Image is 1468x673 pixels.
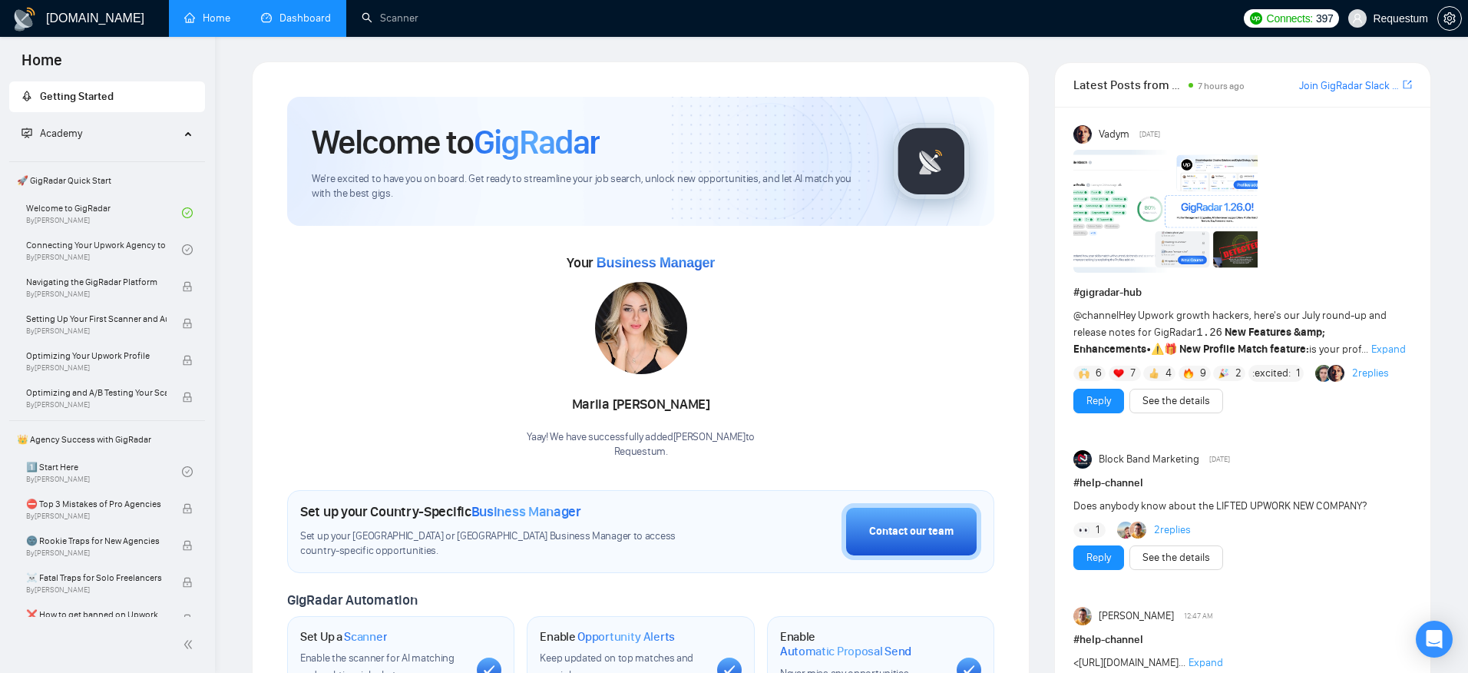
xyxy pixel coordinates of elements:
[26,274,167,290] span: Navigating the GigRadar Platform
[1142,393,1210,409] a: See the details
[1073,309,1387,356] span: Hey Upwork growth hackers, here's our July round-up and release notes for GigRadar • is your prof...
[182,355,193,366] span: lock
[362,12,418,25] a: searchScanner
[300,503,581,520] h1: Set up your Country-Specific
[26,585,167,595] span: By [PERSON_NAME]
[1196,327,1222,339] code: 1.26
[1437,12,1462,25] a: setting
[893,123,970,200] img: gigradar-logo.png
[1165,366,1172,381] span: 4
[1073,150,1258,273] img: F09AC4U7ATU-image.png
[261,12,331,25] a: dashboardDashboard
[21,127,82,140] span: Academy
[1096,366,1102,381] span: 6
[1267,10,1313,27] span: Connects:
[1073,75,1184,94] span: Latest Posts from the GigRadar Community
[300,629,387,645] h1: Set Up a
[11,165,203,196] span: 🚀 GigRadar Quick Start
[344,629,387,645] span: Scanner
[182,207,193,218] span: check-circle
[26,327,167,336] span: By [PERSON_NAME]
[1073,607,1092,625] img: Adrien Foula
[540,629,675,645] h1: Enable
[1073,450,1092,469] img: Block Band Marketing
[1139,128,1160,141] span: [DATE]
[1129,389,1223,413] button: See the details
[1403,78,1412,92] a: export
[1096,522,1099,538] span: 1
[1437,6,1462,31] button: setting
[1149,368,1159,379] img: 👍
[1099,608,1174,625] span: [PERSON_NAME]
[1183,368,1194,379] img: 🔥
[1073,632,1412,648] h1: # help-channel
[1250,12,1262,25] img: upwork-logo.png
[26,607,167,622] span: ❌ How to get banned on Upwork
[1073,284,1412,301] h1: # gigradar-hub
[1073,656,1185,669] span: < ...
[577,629,675,645] span: Opportunity Alerts
[1079,368,1089,379] img: 🙌
[26,311,167,327] span: Setting Up Your First Scanner and Auto-Bidder
[1154,522,1191,538] a: 2replies
[1073,475,1412,492] h1: # help-channel
[1316,10,1333,27] span: 397
[1352,366,1389,381] a: 2replies
[12,7,37,31] img: logo
[182,577,193,588] span: lock
[26,196,182,230] a: Welcome to GigRadarBy[PERSON_NAME]
[1113,368,1124,379] img: ❤️
[1129,545,1223,570] button: See the details
[1099,126,1129,143] span: Vadym
[1200,366,1206,381] span: 9
[21,91,32,101] span: rocket
[1073,309,1119,322] span: @channel
[1352,13,1363,24] span: user
[527,445,755,459] p: Requestum .
[1198,81,1245,91] span: 7 hours ago
[1073,125,1092,144] img: Vadym
[527,430,755,459] div: Yaay! We have successfully added [PERSON_NAME] to
[527,392,755,418] div: Mariia [PERSON_NAME]
[780,629,944,659] h1: Enable
[183,637,198,652] span: double-left
[1179,343,1309,356] strong: New Profile Match feature:
[1086,393,1111,409] a: Reply
[567,254,715,271] span: Your
[1129,522,1146,539] img: Adrien Foula
[474,121,600,163] span: GigRadar
[287,592,417,608] span: GigRadar Automation
[1151,343,1164,356] span: ⚠️
[312,121,600,163] h1: Welcome to
[1252,365,1291,382] span: :excited:
[1073,499,1367,512] span: Does anybody know about the LIFTED UPWORK NEW COMPANY?
[40,90,114,103] span: Getting Started
[26,455,182,489] a: 1️⃣ Start HereBy[PERSON_NAME]
[1315,365,1332,382] img: Alex B
[780,644,911,659] span: Automatic Proposal Send
[1164,343,1177,356] span: 🎁
[841,503,981,560] button: Contact our team
[471,503,581,520] span: Business Manager
[26,363,167,373] span: By [PERSON_NAME]
[21,128,32,138] span: fund-projection-screen
[26,385,167,400] span: Optimizing and A/B Testing Your Scanner for Better Results
[1218,368,1229,379] img: 🎉
[1079,525,1089,535] img: 👀
[182,466,193,477] span: check-circle
[26,533,167,549] span: 🌚 Rookie Traps for New Agencies
[184,12,230,25] a: homeHome
[26,233,182,267] a: Connecting Your Upwork Agency to GigRadarBy[PERSON_NAME]
[1438,12,1461,25] span: setting
[597,255,715,270] span: Business Manager
[11,424,203,455] span: 👑 Agency Success with GigRadar
[300,529,709,559] span: Set up your [GEOGRAPHIC_DATA] or [GEOGRAPHIC_DATA] Business Manager to access country-specific op...
[9,49,74,81] span: Home
[182,318,193,329] span: lock
[26,290,167,299] span: By [PERSON_NAME]
[9,81,205,112] li: Getting Started
[1099,451,1199,468] span: Block Band Marketing
[1209,453,1230,466] span: [DATE]
[1079,656,1179,669] a: [URL][DOMAIN_NAME]
[26,496,167,512] span: ⛔ Top 3 Mistakes of Pro Agencies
